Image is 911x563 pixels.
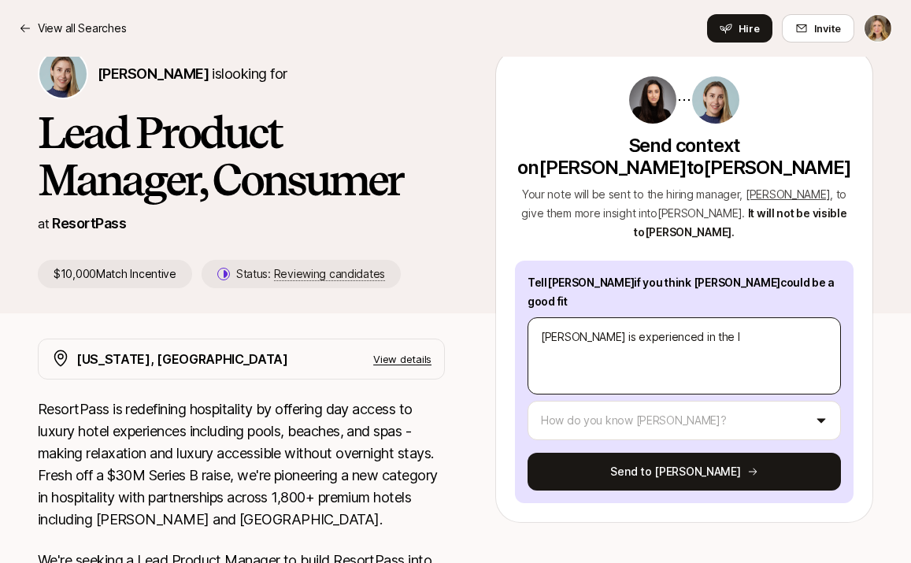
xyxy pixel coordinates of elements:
[236,265,385,283] p: Status:
[98,63,287,85] p: is looking for
[528,317,841,394] textarea: Kat is experienced in the
[692,76,739,124] img: Amy Krym
[38,260,192,288] p: $10,000 Match Incentive
[739,20,760,36] span: Hire
[98,65,209,82] span: [PERSON_NAME]
[38,109,445,203] h1: Lead Product Manager, Consumer
[515,135,854,179] p: Send context on [PERSON_NAME] to [PERSON_NAME]
[373,351,431,367] p: View details
[746,187,830,201] span: [PERSON_NAME]
[865,15,891,42] img: Madeline Macartney
[39,50,87,98] img: Amy Krym
[528,273,841,311] p: Tell [PERSON_NAME] if you think [PERSON_NAME] could be a good fit
[76,349,288,369] p: [US_STATE], [GEOGRAPHIC_DATA]
[782,14,854,43] button: Invite
[864,14,892,43] button: Madeline Macartney
[629,76,676,124] img: 3c65519f_25a8_42a5_9ef9_6a50f168ee88.jpg
[274,267,385,281] span: Reviewing candidates
[38,213,49,234] p: at
[52,215,126,231] a: ResortPass
[521,187,846,220] span: Your note will be sent to the hiring manager, , to give them more insight into [PERSON_NAME] .
[528,453,841,491] button: Send to [PERSON_NAME]
[707,14,772,43] button: Hire
[814,20,841,36] span: Invite
[38,19,126,38] p: View all Searches
[38,398,445,531] p: ResortPass is redefining hospitality by offering day access to luxury hotel experiences including...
